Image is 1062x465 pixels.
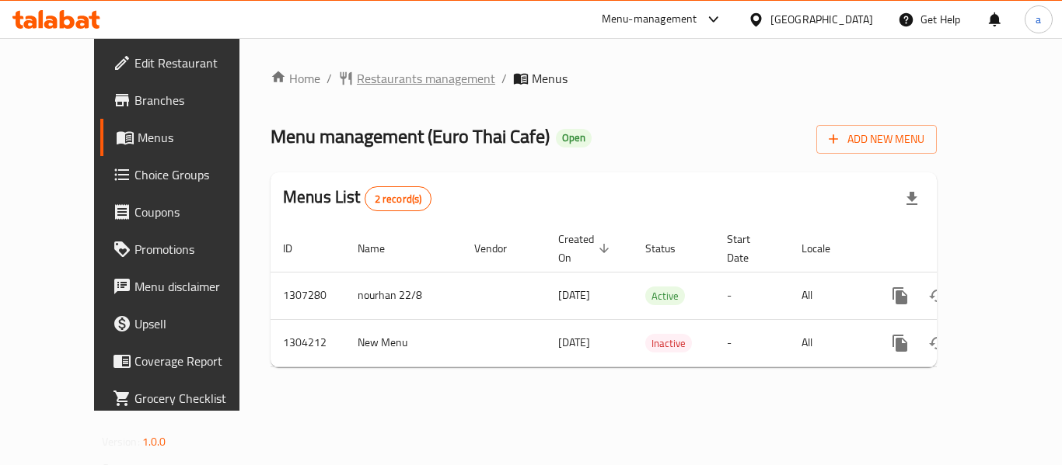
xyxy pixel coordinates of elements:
[501,69,507,88] li: /
[134,352,259,370] span: Coverage Report
[645,287,685,305] span: Active
[556,129,592,147] div: Open
[727,230,770,267] span: Start Date
[358,239,405,258] span: Name
[869,225,1043,272] th: Actions
[558,230,614,267] span: Created On
[134,277,259,296] span: Menu disclaimer
[558,285,590,305] span: [DATE]
[919,277,956,314] button: Change Status
[789,272,869,319] td: All
[789,319,869,366] td: All
[142,432,166,452] span: 1.0.0
[271,225,1043,367] table: enhanced table
[338,69,495,88] a: Restaurants management
[357,69,495,88] span: Restaurants management
[100,231,271,268] a: Promotions
[100,82,271,119] a: Branches
[134,54,259,72] span: Edit Restaurant
[100,44,271,82] a: Edit Restaurant
[271,319,345,366] td: 1304212
[829,130,924,149] span: Add New Menu
[645,239,696,258] span: Status
[271,69,937,88] nav: breadcrumb
[714,272,789,319] td: -
[645,334,692,352] div: Inactive
[283,186,431,211] h2: Menus List
[100,119,271,156] a: Menus
[138,128,259,147] span: Menus
[100,156,271,193] a: Choice Groups
[645,286,685,305] div: Active
[100,342,271,380] a: Coverage Report
[770,11,873,28] div: [GEOGRAPHIC_DATA]
[558,332,590,352] span: [DATE]
[102,432,140,452] span: Version:
[134,203,259,221] span: Coupons
[134,165,259,184] span: Choice Groups
[893,180,931,217] div: Export file
[134,314,259,333] span: Upsell
[271,69,320,88] a: Home
[602,10,697,29] div: Menu-management
[134,91,259,109] span: Branches
[714,319,789,366] td: -
[1036,11,1041,28] span: a
[556,131,592,144] span: Open
[134,240,259,259] span: Promotions
[919,324,956,362] button: Change Status
[345,272,462,319] td: nourhan 22/8
[271,272,345,319] td: 1307280
[100,268,271,305] a: Menu disclaimer
[345,319,462,366] td: New Menu
[816,125,937,154] button: Add New Menu
[283,239,313,258] span: ID
[134,389,259,408] span: Grocery Checklist
[882,277,919,314] button: more
[474,239,527,258] span: Vendor
[100,193,271,231] a: Coupons
[327,69,332,88] li: /
[365,186,432,211] div: Total records count
[100,380,271,417] a: Grocery Checklist
[532,69,568,88] span: Menus
[100,305,271,342] a: Upsell
[882,324,919,362] button: more
[271,119,550,154] span: Menu management ( Euro Thai Cafe )
[645,335,692,352] span: Inactive
[365,192,431,206] span: 2 record(s)
[802,239,851,258] span: Locale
